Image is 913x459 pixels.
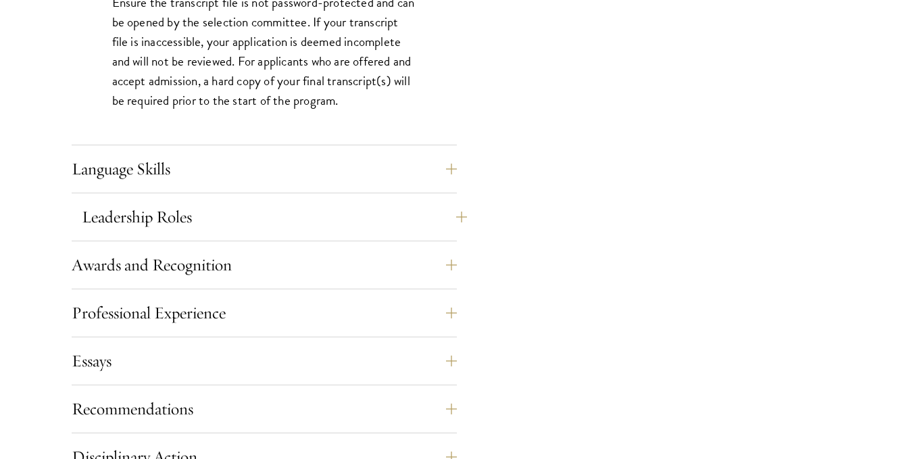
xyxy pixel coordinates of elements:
[72,297,457,329] button: Professional Experience
[82,201,467,233] button: Leadership Roles
[72,345,457,377] button: Essays
[72,393,457,425] button: Recommendations
[72,249,457,281] button: Awards and Recognition
[72,153,457,185] button: Language Skills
